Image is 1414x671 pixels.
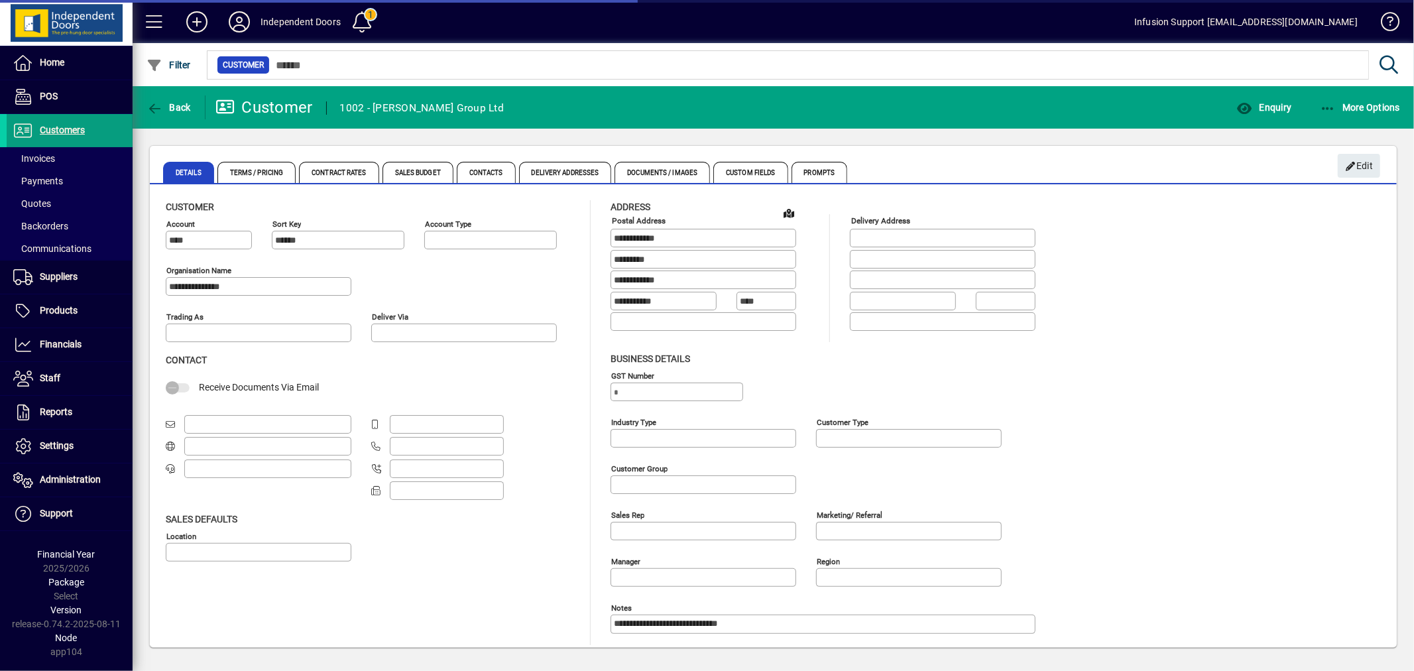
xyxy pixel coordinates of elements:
a: Support [7,497,133,530]
a: Financials [7,328,133,361]
a: View on map [778,202,799,223]
span: Payments [13,176,63,186]
mat-label: Customer type [817,417,868,426]
span: Communications [13,243,91,254]
div: Independent Doors [261,11,341,32]
span: Contacts [457,162,516,183]
a: POS [7,80,133,113]
a: Communications [7,237,133,260]
a: Payments [7,170,133,192]
span: Business details [611,353,690,364]
div: Infusion Support [EMAIL_ADDRESS][DOMAIN_NAME] [1134,11,1358,32]
mat-label: Notes [611,603,632,612]
span: Custom Fields [713,162,788,183]
span: Contact [166,355,207,365]
span: Financials [40,339,82,349]
span: Staff [40,373,60,383]
span: Customer [166,202,214,212]
a: Administration [7,463,133,497]
span: Edit [1345,155,1374,177]
span: Package [48,577,84,587]
a: Products [7,294,133,328]
button: Enquiry [1233,95,1295,119]
mat-label: Region [817,556,840,566]
mat-label: Customer group [611,463,668,473]
a: Staff [7,362,133,395]
mat-label: Manager [611,556,640,566]
mat-label: Sales rep [611,510,644,519]
a: Settings [7,430,133,463]
span: Filter [147,60,191,70]
span: Node [56,633,78,643]
span: Enquiry [1236,102,1291,113]
mat-label: Location [166,531,196,540]
a: Quotes [7,192,133,215]
mat-label: Account [166,219,195,229]
span: Support [40,508,73,518]
span: Suppliers [40,271,78,282]
span: Invoices [13,153,55,164]
span: Home [40,57,64,68]
span: Products [40,305,78,316]
span: Terms / Pricing [217,162,296,183]
mat-label: Industry type [611,417,656,426]
a: Suppliers [7,261,133,294]
span: Customer [223,58,264,72]
mat-label: Sort key [272,219,301,229]
span: More Options [1320,102,1401,113]
div: Customer [215,97,313,118]
button: Add [176,10,218,34]
span: Backorders [13,221,68,231]
span: Contract Rates [299,162,379,183]
mat-label: GST Number [611,371,654,380]
span: Documents / Images [615,162,710,183]
button: More Options [1317,95,1404,119]
span: Quotes [13,198,51,209]
app-page-header-button: Back [133,95,206,119]
button: Profile [218,10,261,34]
span: Details [163,162,214,183]
span: Sales defaults [166,514,237,524]
mat-label: Deliver via [372,312,408,322]
span: Reports [40,406,72,417]
button: Edit [1338,154,1380,178]
a: Reports [7,396,133,429]
mat-label: Account Type [425,219,471,229]
button: Filter [143,53,194,77]
span: Customers [40,125,85,135]
span: Back [147,102,191,113]
span: Delivery Addresses [519,162,612,183]
span: Settings [40,440,74,451]
button: Back [143,95,194,119]
span: Receive Documents Via Email [199,382,319,393]
span: POS [40,91,58,101]
a: Knowledge Base [1371,3,1397,46]
span: Version [51,605,82,615]
span: Administration [40,474,101,485]
a: Home [7,46,133,80]
mat-label: Organisation name [166,266,231,275]
a: Backorders [7,215,133,237]
span: Sales Budget [383,162,453,183]
mat-label: Marketing/ Referral [817,510,882,519]
span: Financial Year [38,549,95,560]
span: Address [611,202,650,212]
span: Prompts [792,162,848,183]
a: Invoices [7,147,133,170]
mat-label: Trading as [166,312,204,322]
div: 1002 - [PERSON_NAME] Group Ltd [340,97,504,119]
